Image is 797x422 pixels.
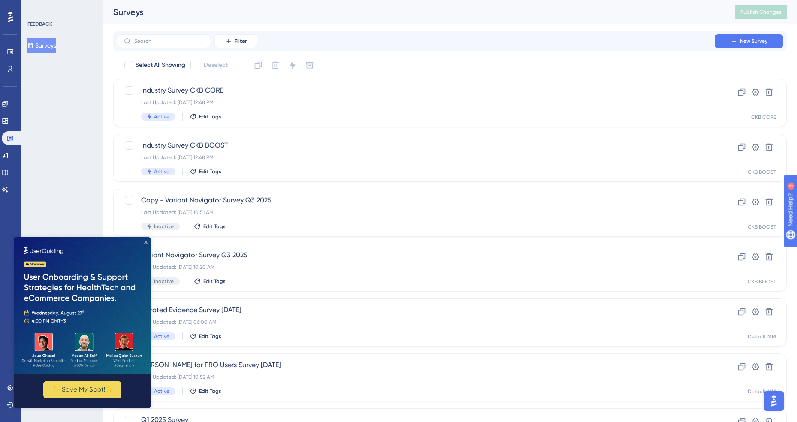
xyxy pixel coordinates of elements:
div: Default MM [748,388,776,395]
span: Inactive [154,223,174,230]
span: Variant Navigator Survey Q3 2025 [141,250,690,260]
span: Publish Changes [740,9,782,15]
div: CKB BOOST [748,169,776,175]
div: CKB BOOST [748,278,776,285]
span: Edit Tags [203,278,226,285]
span: Inactive [154,278,174,285]
div: FEEDBACK [27,21,52,27]
span: New Survey [740,38,767,45]
span: Active [154,388,169,395]
button: Deselect [196,57,235,73]
span: Curated Evidence Survey [DATE] [141,305,690,315]
input: Search [134,38,204,44]
button: Filter [214,34,257,48]
div: Default MM [748,333,776,340]
span: Deselect [204,60,228,70]
button: Edit Tags [190,168,221,175]
div: 3 [60,4,62,11]
span: Edit Tags [199,168,221,175]
span: Active [154,113,169,120]
span: Edit Tags [199,388,221,395]
span: Need Help? [20,2,54,12]
span: Edit Tags [203,223,226,230]
button: Edit Tags [190,333,221,340]
span: Active [154,168,169,175]
div: Last Updated: [DATE] 06:00 AM [141,319,690,326]
span: Active [154,333,169,340]
span: Select All Showing [136,60,185,70]
div: Last Updated: [DATE] 12:48 PM [141,154,690,161]
span: [PERSON_NAME] for PRO Users Survey [DATE] [141,360,690,370]
span: Filter [235,38,247,45]
button: New Survey [715,34,783,48]
div: Last Updated: [DATE] 10:51 AM [141,209,690,216]
button: Edit Tags [194,278,226,285]
button: Surveys [27,38,56,53]
button: ✨ Save My Spot!✨ [30,144,108,161]
button: Edit Tags [190,113,221,120]
iframe: UserGuiding AI Assistant Launcher [761,388,787,414]
span: Industry Survey CKB CORE [141,85,690,96]
div: Last Updated: [DATE] 12:48 PM [141,99,690,106]
span: Edit Tags [199,113,221,120]
span: Industry Survey CKB BOOST [141,140,690,151]
div: Close Preview [130,3,134,7]
span: Copy - Variant Navigator Survey Q3 2025 [141,195,690,205]
div: CKB CORE [751,114,776,121]
button: Publish Changes [735,5,787,19]
div: Surveys [113,6,714,18]
span: Edit Tags [199,333,221,340]
div: Last Updated: [DATE] 10:52 AM [141,374,690,380]
div: Last Updated: [DATE] 10:20 AM [141,264,690,271]
button: Edit Tags [194,223,226,230]
div: CKB BOOST [748,223,776,230]
button: Edit Tags [190,388,221,395]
